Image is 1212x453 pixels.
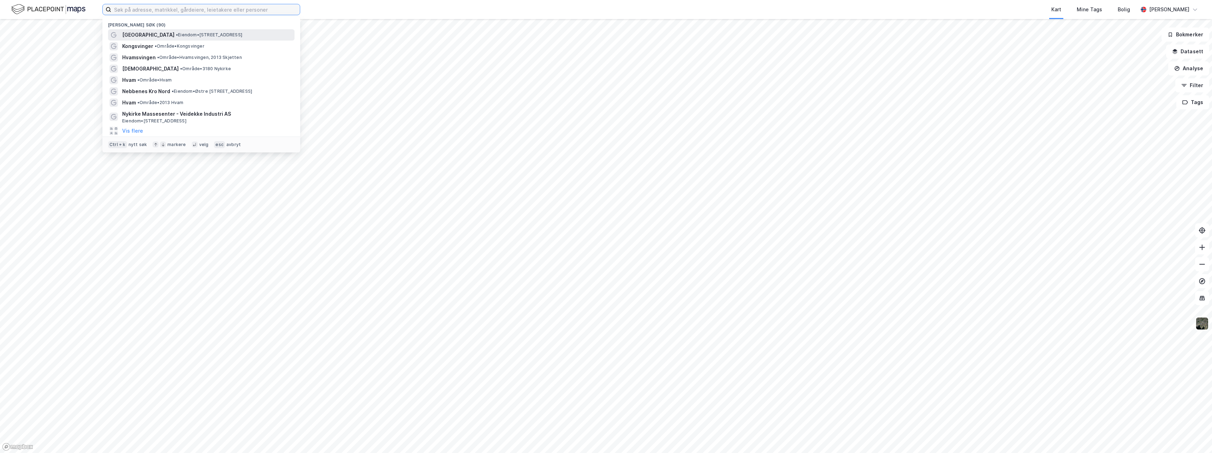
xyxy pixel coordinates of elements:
[122,110,292,118] span: Nykirke Massesenter - Veidekke Industri AS
[108,141,127,148] div: Ctrl + k
[172,89,174,94] span: •
[122,118,186,124] span: Eiendom • [STREET_ADDRESS]
[1177,419,1212,453] iframe: Chat Widget
[137,77,172,83] span: Område • Hvam
[129,142,147,147] div: nytt søk
[1176,95,1209,109] button: Tags
[176,32,242,38] span: Eiendom • [STREET_ADDRESS]
[1051,5,1061,14] div: Kart
[157,55,242,60] span: Område • Hvamsvingen, 2013 Skjetten
[1118,5,1130,14] div: Bolig
[1175,78,1209,92] button: Filter
[172,89,252,94] span: Eiendom • Østre [STREET_ADDRESS]
[111,4,300,15] input: Søk på adresse, matrikkel, gårdeiere, leietakere eller personer
[122,87,170,96] span: Nebbenes Kro Nord
[1195,317,1209,330] img: 9k=
[122,65,179,73] span: [DEMOGRAPHIC_DATA]
[157,55,159,60] span: •
[155,43,204,49] span: Område • Kongsvinger
[214,141,225,148] div: esc
[226,142,241,147] div: avbryt
[180,66,182,71] span: •
[122,53,156,62] span: Hvamsvingen
[122,42,153,50] span: Kongsvinger
[180,66,231,72] span: Område • 3180 Nykirke
[155,43,157,49] span: •
[122,127,143,135] button: Vis flere
[199,142,209,147] div: velg
[11,3,85,16] img: logo.f888ab2527a4732fd821a326f86c7f29.svg
[1149,5,1189,14] div: [PERSON_NAME]
[1177,419,1212,453] div: Kontrollprogram for chat
[2,443,33,451] a: Mapbox homepage
[167,142,186,147] div: markere
[1168,61,1209,75] button: Analyse
[137,100,139,105] span: •
[137,77,139,83] span: •
[1161,28,1209,42] button: Bokmerker
[102,17,300,29] div: [PERSON_NAME] søk (90)
[1077,5,1102,14] div: Mine Tags
[1166,44,1209,59] button: Datasett
[122,76,136,84] span: Hvam
[176,32,178,37] span: •
[137,100,183,105] span: Område • 2013 Hvam
[122,98,136,107] span: Hvam
[122,31,174,39] span: [GEOGRAPHIC_DATA]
